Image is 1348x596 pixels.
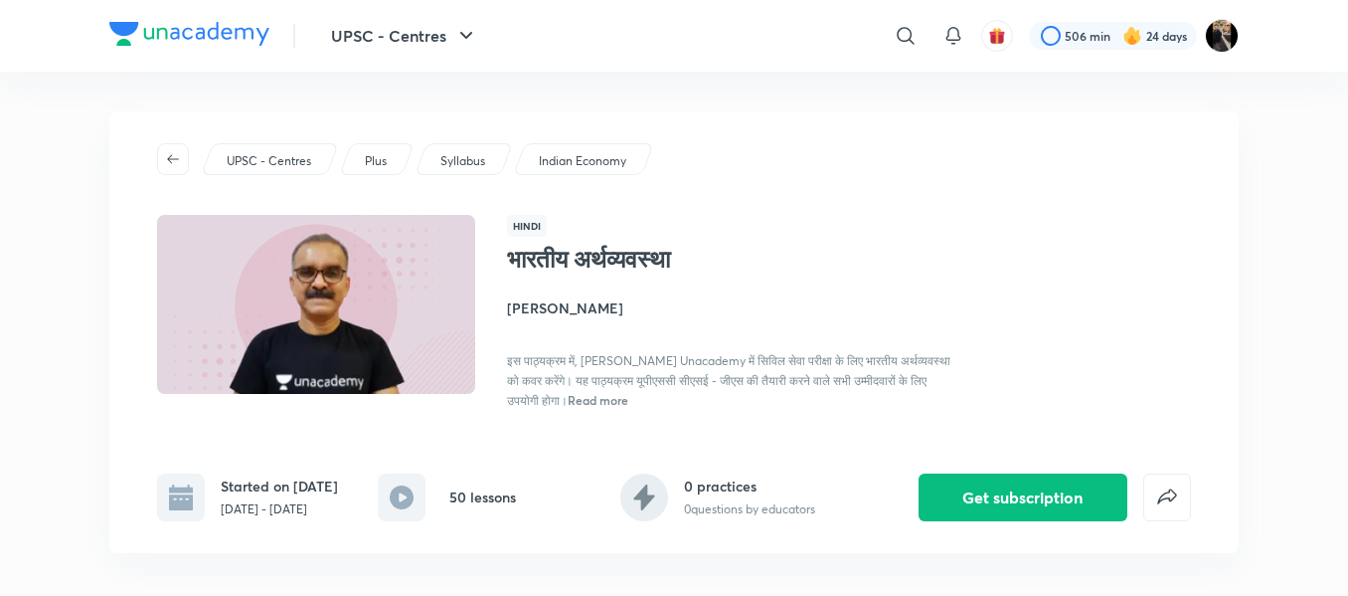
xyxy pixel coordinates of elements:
[507,215,547,237] span: Hindi
[1122,26,1142,46] img: streak
[449,487,516,507] h6: 50 lessons
[568,392,628,408] span: Read more
[536,152,630,170] a: Indian Economy
[507,353,950,408] span: इस पाठ्यक्रम में, [PERSON_NAME] Unacademy में सिविल सेवा परीक्षा के लिए भारतीय अर्थव्यवस्था को कव...
[539,152,626,170] p: Indian Economy
[154,213,478,396] img: Thumbnail
[437,152,489,170] a: Syllabus
[221,476,338,497] h6: Started on [DATE]
[319,16,490,56] button: UPSC - Centres
[227,152,311,170] p: UPSC - Centres
[224,152,315,170] a: UPSC - Centres
[1205,19,1239,53] img: amit tripathi
[919,474,1127,521] button: Get subscription
[988,27,1006,45] img: avatar
[109,22,269,46] img: Company Logo
[440,152,485,170] p: Syllabus
[507,298,952,318] h4: [PERSON_NAME]
[362,152,391,170] a: Plus
[684,500,815,518] p: 0 questions by educators
[684,476,815,497] h6: 0 practices
[109,22,269,51] a: Company Logo
[507,245,832,274] h1: भारतीय अर्थव्यवस्था
[221,500,338,518] p: [DATE] - [DATE]
[981,20,1013,52] button: avatar
[1143,474,1191,521] button: false
[365,152,387,170] p: Plus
